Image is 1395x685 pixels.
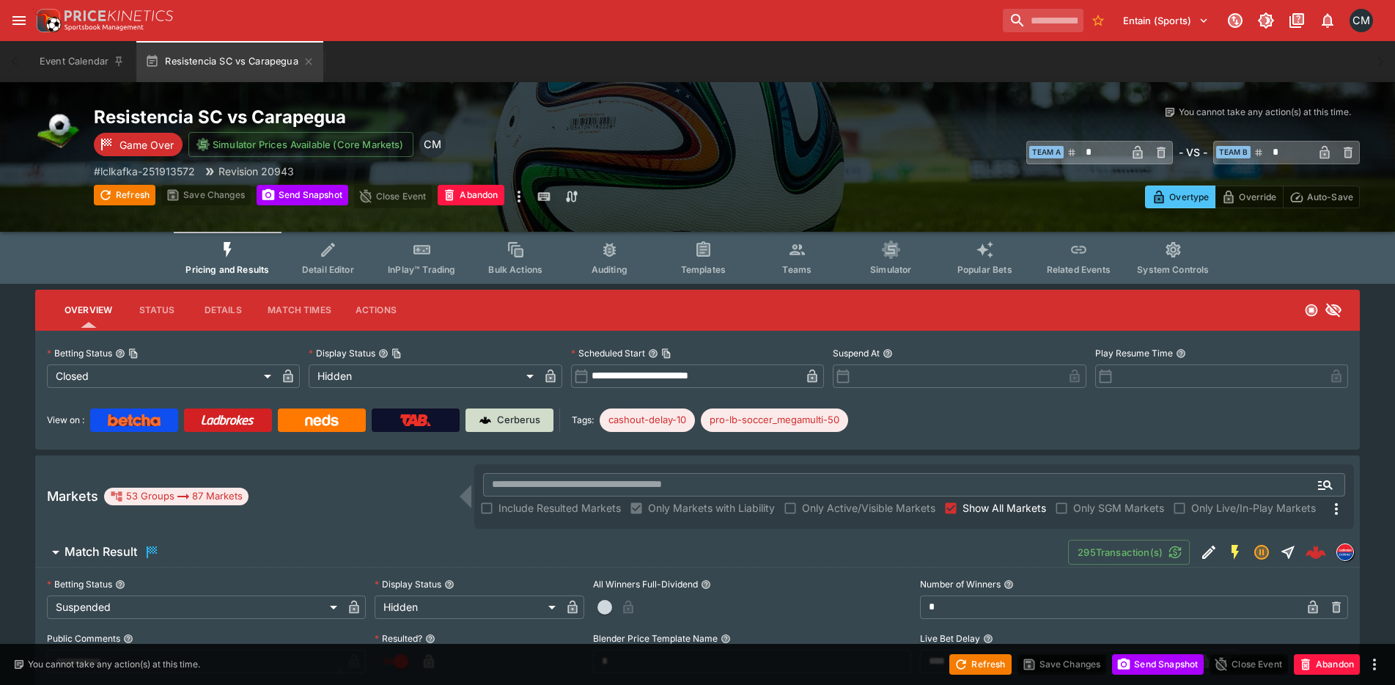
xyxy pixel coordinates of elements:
div: lclkafka [1336,543,1354,561]
svg: Closed [1304,303,1319,318]
span: Include Resulted Markets [498,500,621,516]
label: View on : [47,409,84,432]
button: Live Bet Delay [983,634,993,644]
p: Revision 20943 [218,164,294,179]
img: Neds [305,414,338,426]
button: Overview [53,293,124,328]
span: Mark an event as closed and abandoned. [1294,656,1360,670]
div: Cameron Matheson [419,131,446,158]
p: All Winners Full-Dividend [593,578,698,590]
input: search [1003,9,1083,32]
button: Notifications [1314,7,1341,34]
div: Hidden [375,596,561,619]
img: Ladbrokes [201,414,254,426]
p: Overtype [1169,189,1209,205]
a: eaf40ef4-9428-4f29-9dfb-15780dce649e [1301,538,1330,567]
button: Match Times [256,293,343,328]
button: Display Status [444,579,454,590]
span: System Controls [1137,264,1209,275]
h6: - VS - [1179,144,1207,160]
button: Public Comments [123,634,133,644]
button: Scheduled StartCopy To Clipboard [648,348,658,359]
button: Open [1312,472,1339,498]
button: more [510,185,528,208]
p: You cannot take any action(s) at this time. [1179,106,1351,119]
span: Popular Bets [957,264,1012,275]
span: Auditing [592,264,627,275]
button: Copy To Clipboard [391,348,402,359]
button: Cameron Matheson [1345,4,1377,37]
div: Closed [47,365,276,388]
p: Betting Status [47,347,112,359]
button: Details [190,293,256,328]
span: pro-lb-soccer_megamulti-50 [701,413,848,428]
span: InPlay™ Trading [388,264,455,275]
a: Cerberus [465,409,553,432]
button: Simulator Prices Available (Core Markets) [188,132,413,157]
button: Connected to PK [1222,7,1248,34]
button: Suspended [1248,539,1275,565]
span: Templates [681,264,726,275]
p: Live Bet Delay [920,632,980,645]
span: Team B [1216,146,1251,158]
p: Auto-Save [1307,189,1353,205]
span: Simulator [870,264,911,275]
h5: Markets [47,488,98,505]
div: Start From [1145,186,1360,208]
span: Only Live/In-Play Markets [1191,500,1316,516]
button: Abandon [1294,654,1360,675]
button: Resistencia SC vs Carapegua [136,41,323,82]
img: logo-cerberus--red.svg [1306,542,1326,563]
button: Copy To Clipboard [661,348,671,359]
button: Send Snapshot [1112,654,1204,675]
svg: Hidden [1325,301,1342,319]
button: Resulted? [425,634,435,644]
p: You cannot take any action(s) at this time. [28,658,200,671]
div: Event type filters [174,232,1221,284]
p: Display Status [375,578,441,590]
button: Event Calendar [31,41,133,82]
p: Copy To Clipboard [94,164,195,179]
img: TabNZ [400,414,431,426]
button: 295Transaction(s) [1068,540,1190,565]
button: Display StatusCopy To Clipboard [378,348,389,359]
svg: More [1328,500,1345,518]
p: Blender Price Template Name [593,632,718,645]
button: Documentation [1284,7,1310,34]
button: Overtype [1145,186,1215,208]
button: Blender Price Template Name [721,634,731,644]
span: Pricing and Results [185,264,269,275]
button: Straight [1275,539,1301,565]
button: Betting Status [115,579,125,590]
span: Only SGM Markets [1073,500,1164,516]
button: Status [124,293,190,328]
img: PriceKinetics [65,10,173,21]
button: Override [1215,186,1283,208]
p: Game Over [119,137,174,153]
button: Match Result [35,538,1068,567]
p: Betting Status [47,578,112,590]
span: Only Markets with Liability [648,500,775,516]
p: Display Status [309,347,375,359]
span: cashout-delay-10 [600,413,695,428]
div: Hidden [309,365,538,388]
p: Scheduled Start [571,347,645,359]
p: Override [1239,189,1276,205]
img: soccer.png [35,106,82,153]
div: Cameron Matheson [1350,9,1373,32]
button: Abandon [438,185,504,205]
h2: Copy To Clipboard [94,106,727,128]
label: Tags: [572,409,594,432]
div: Betting Target: cerberus [600,409,695,432]
button: Betting StatusCopy To Clipboard [115,348,125,359]
button: Auto-Save [1283,186,1360,208]
p: Number of Winners [920,578,1001,590]
button: Play Resume Time [1176,348,1186,359]
h6: Match Result [65,544,137,560]
p: Public Comments [47,632,120,645]
p: Cerberus [497,413,540,428]
button: Edit Detail [1196,539,1222,565]
button: open drawer [6,7,32,34]
div: Betting Target: cerberus [701,409,848,432]
img: Betcha [108,414,161,426]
